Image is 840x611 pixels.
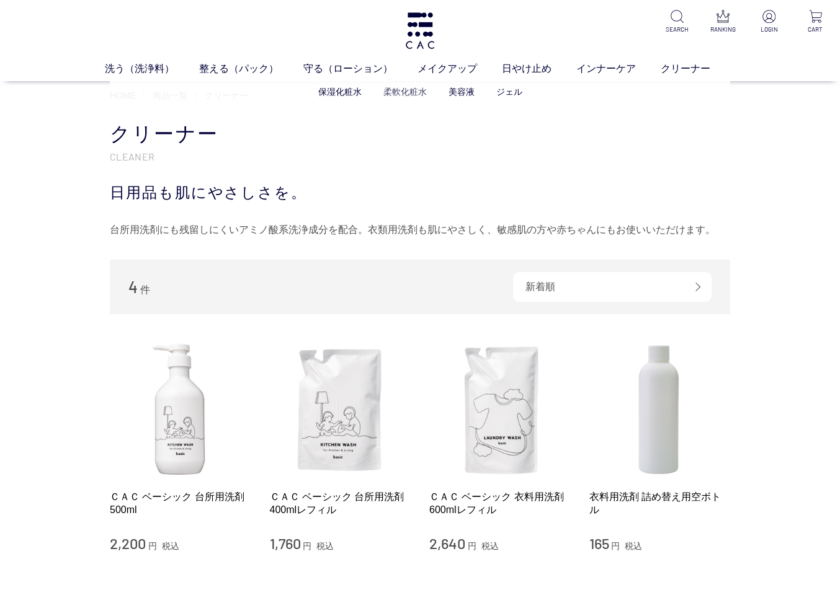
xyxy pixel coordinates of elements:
[502,61,576,76] a: 日やけ止め
[625,541,642,551] span: 税込
[199,61,303,76] a: 整える（パック）
[140,284,150,295] span: 件
[589,534,609,552] span: 165
[418,61,502,76] a: メイクアップ
[110,534,146,552] span: 2,200
[589,490,731,517] a: 衣料用洗剤 詰め替え用空ボトル
[105,61,199,76] a: 洗う（洗浄料）
[513,272,712,302] div: 新着順
[162,541,179,551] span: 税込
[800,10,830,34] a: CART
[800,25,830,34] p: CART
[589,339,731,480] img: 衣料用洗剤 詰め替え用空ボトル
[383,87,427,97] a: 柔軟化粧水
[270,534,301,552] span: 1,760
[318,87,362,97] a: 保湿化粧水
[576,61,661,76] a: インナーケア
[496,87,522,97] a: ジェル
[754,25,784,34] p: LOGIN
[449,87,475,97] a: 美容液
[611,541,620,551] span: 円
[270,339,411,480] img: ＣＡＣ ベーシック 台所用洗剤 400mlレフィル
[316,541,334,551] span: 税込
[708,10,738,34] a: RANKING
[110,339,251,480] img: ＣＡＣ ベーシック 台所用洗剤 500ml
[110,121,730,147] h1: クリーナー
[110,182,730,204] div: 日用品も肌にやさしさを。
[708,25,738,34] p: RANKING
[270,490,411,517] a: ＣＡＣ ベーシック 台所用洗剤 400mlレフィル
[110,150,730,163] p: CLEANER
[662,10,692,34] a: SEARCH
[481,541,499,551] span: 税込
[128,277,138,296] span: 4
[404,12,436,49] img: logo
[468,541,476,551] span: 円
[148,541,157,551] span: 円
[110,490,251,517] a: ＣＡＣ ベーシック 台所用洗剤 500ml
[661,61,735,76] a: クリーナー
[429,490,571,517] a: ＣＡＣ ベーシック 衣料用洗剤600mlレフィル
[429,339,571,480] img: ＣＡＣ ベーシック 衣料用洗剤600mlレフィル
[303,541,311,551] span: 円
[110,220,730,240] div: 台所用洗剤にも残留しにくいアミノ酸系洗浄成分を配合。衣類用洗剤も肌にやさしく、敏感肌の方や赤ちゃんにもお使いいただけます。
[429,534,465,552] span: 2,640
[754,10,784,34] a: LOGIN
[662,25,692,34] p: SEARCH
[303,61,418,76] a: 守る（ローション）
